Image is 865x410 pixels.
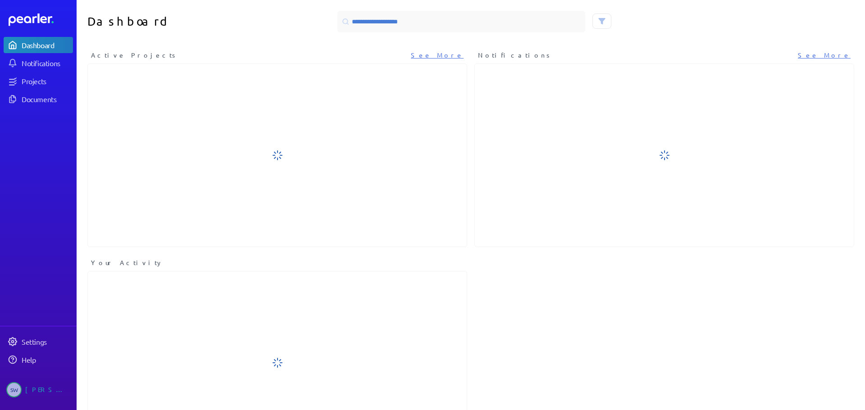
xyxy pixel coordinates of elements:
[22,41,72,50] div: Dashboard
[22,77,72,86] div: Projects
[91,258,164,267] span: Your Activity
[4,351,73,368] a: Help
[4,37,73,53] a: Dashboard
[9,14,73,26] a: Dashboard
[22,355,72,364] div: Help
[22,95,72,104] div: Documents
[4,73,73,89] a: Projects
[4,91,73,107] a: Documents
[6,382,22,397] span: Steve Whittington
[22,59,72,68] div: Notifications
[22,337,72,346] div: Settings
[4,378,73,401] a: SW[PERSON_NAME]
[798,50,851,60] a: See More
[25,382,70,397] div: [PERSON_NAME]
[91,50,178,60] span: Active Projects
[4,333,73,350] a: Settings
[87,11,274,32] h1: Dashboard
[4,55,73,71] a: Notifications
[411,50,464,60] a: See More
[478,50,553,60] span: Notifications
